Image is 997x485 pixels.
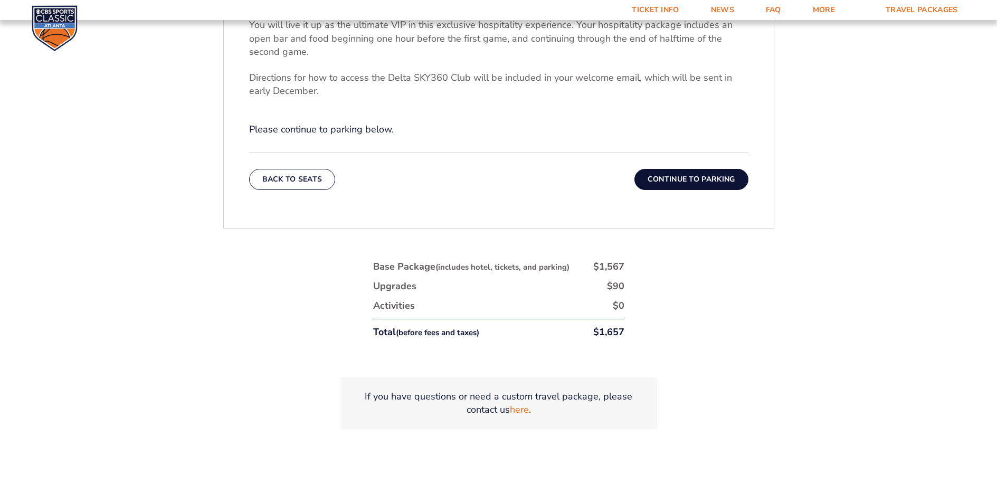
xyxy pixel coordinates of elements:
small: (includes hotel, tickets, and parking) [435,262,569,272]
small: (before fees and taxes) [396,327,479,338]
div: Activities [373,299,415,312]
p: Please continue to parking below. [249,123,748,136]
div: Total [373,326,479,339]
p: You will live it up as the ultimate VIP in this exclusive hospitality experience. Your hospitalit... [249,18,748,59]
div: Base Package [373,260,569,273]
div: $90 [607,280,624,293]
div: $0 [613,299,624,312]
div: $1,567 [593,260,624,273]
p: Directions for how to access the Delta SKY360 Club will be included in your welcome email, which ... [249,71,748,98]
button: Back To Seats [249,169,336,190]
a: here [510,403,529,416]
div: $1,657 [593,326,624,339]
button: Continue To Parking [634,169,748,190]
img: CBS Sports Classic [32,5,78,51]
div: Upgrades [373,280,416,293]
p: If you have questions or need a custom travel package, please contact us . [353,390,644,416]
